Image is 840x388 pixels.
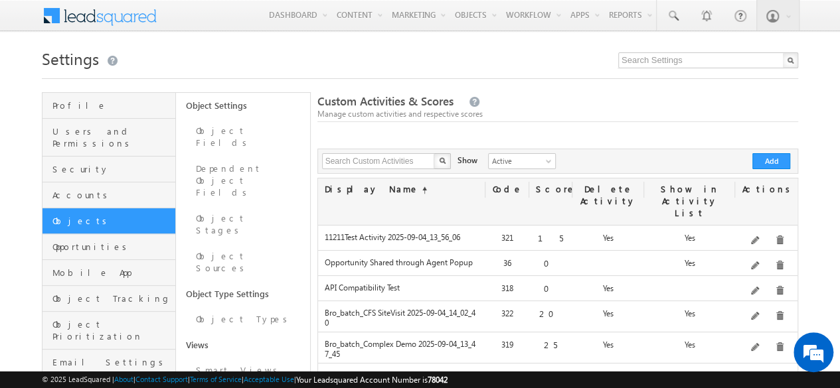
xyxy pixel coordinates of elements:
div: Chat with us now [69,70,223,87]
span: Active [489,155,552,167]
label: 11211Test Activity 2025-09-04_13_56_06 [325,232,479,242]
a: Object Settings [176,93,309,118]
span: Users and Permissions [52,125,172,149]
label: API Compatibility Test [325,283,479,292]
span: Object Tracking [52,292,172,304]
img: Search [439,157,446,164]
div: Display Name [318,178,486,201]
div: 314 [485,369,529,388]
span: Objects [52,215,172,227]
div: Show [458,153,477,166]
a: Views [176,332,309,357]
span: Security [52,163,172,175]
img: d_60004797649_company_0_60004797649 [23,70,56,87]
a: Object Tracking [42,286,175,312]
a: About [114,375,133,383]
div: Minimize live chat window [218,7,250,38]
div: Yes [572,282,644,300]
a: Object Fields [176,118,309,156]
div: 0 [529,257,572,275]
div: 20 [529,307,572,326]
div: Yes [572,307,644,326]
div: 15 [529,231,572,250]
div: Manage custom activities and respective scores [317,108,798,120]
a: Users and Permissions [42,119,175,157]
div: Yes [644,231,735,250]
div: Code [485,178,529,201]
a: Object Stages [176,206,309,243]
div: 319 [485,338,529,357]
a: Smart Views [176,357,309,383]
div: Yes [572,338,644,357]
div: Yes [644,257,735,275]
span: Delete Activity [580,183,636,206]
span: Object Prioritization [52,318,172,342]
div: 318 [485,282,529,300]
span: Your Leadsquared Account Number is [296,375,448,385]
textarea: Type your message and hit 'Enter' [17,123,242,288]
label: Bro_batch_Simple Call 2025-08-11_13_45_41 [325,370,479,380]
a: Acceptable Use [244,375,294,383]
em: Start Chat [181,298,241,316]
div: 321 [485,231,529,250]
div: Yes [644,307,735,326]
a: Active [488,153,556,169]
div: 25 [529,338,572,357]
div: Yes [572,369,644,388]
span: Settings [42,48,99,69]
a: Object Sources [176,243,309,281]
div: Yes [572,231,644,250]
span: Profile [52,99,172,111]
label: Opportunity Shared through Agent Popup [325,257,479,267]
a: Profile [42,93,175,119]
div: Yes [644,369,735,388]
label: Bro_batch_Complex Demo 2025-09-04_13_47_45 [325,339,479,359]
span: Opportunities [52,241,172,253]
a: Email Settings [42,350,175,375]
span: Email Settings [52,356,172,368]
div: 36 [485,257,529,275]
div: 322 [485,307,529,326]
span: © 2025 LeadSquared | | | | | [42,373,448,386]
a: Opportunities [42,234,175,260]
div: Yes [644,338,735,357]
div: Score [529,178,572,201]
a: Mobile App [42,260,175,286]
span: Custom Activities & Scores [317,94,454,109]
span: Show in Activity List [661,183,719,218]
div: Actions [735,178,798,201]
a: Accounts [42,182,175,208]
input: Search Settings [618,52,798,68]
div: 0 [529,282,572,300]
a: Terms of Service [190,375,242,383]
span: Mobile App [52,267,172,279]
a: Dependent Object Fields [176,156,309,206]
span: 78042 [428,375,448,385]
a: Security [42,157,175,182]
a: Object Types [176,306,309,332]
a: Contact Support [135,375,188,383]
span: Accounts [52,189,172,201]
div: 235 [529,369,572,388]
label: Bro_batch_CFS SiteVisit 2025-09-04_14_02_40 [325,308,479,328]
button: Add [752,153,790,169]
a: Objects [42,208,175,234]
a: Object Type Settings [176,281,309,306]
a: Object Prioritization [42,312,175,350]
